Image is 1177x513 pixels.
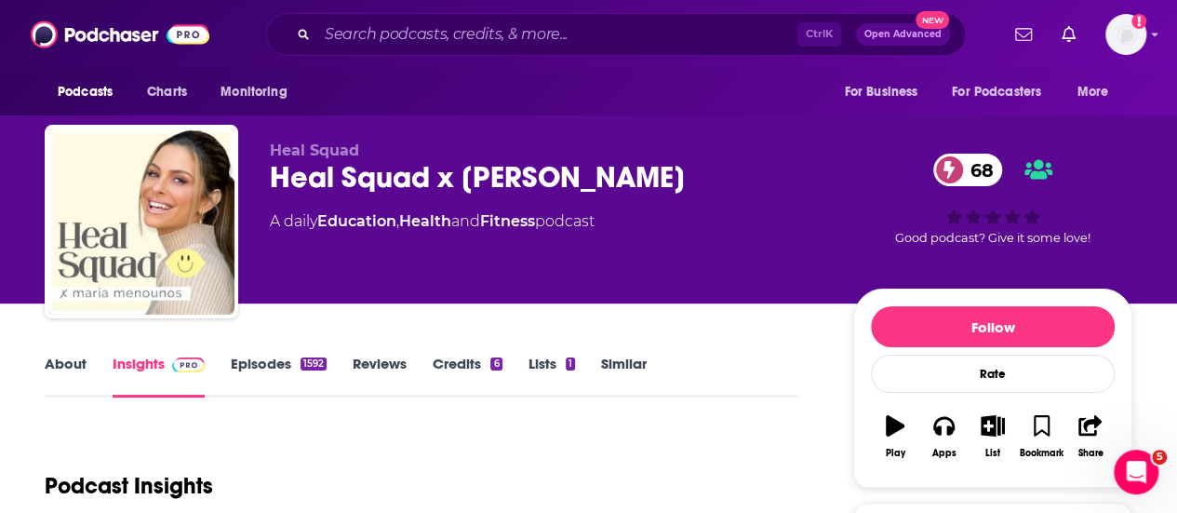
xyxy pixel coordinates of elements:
[221,79,287,105] span: Monitoring
[932,448,956,459] div: Apps
[45,74,137,110] button: open menu
[1017,403,1065,470] button: Bookmark
[864,30,942,39] span: Open Advanced
[1066,403,1115,470] button: Share
[871,403,919,470] button: Play
[113,355,205,398] a: InsightsPodchaser Pro
[1131,14,1146,29] svg: Add a profile image
[969,403,1017,470] button: List
[490,358,502,371] div: 6
[45,355,87,398] a: About
[856,23,950,46] button: Open AdvancedNew
[853,142,1132,257] div: 68Good podcast? Give it some love!
[831,74,941,110] button: open menu
[1064,74,1132,110] button: open menu
[601,355,647,398] a: Similar
[797,22,841,47] span: Ctrl K
[566,358,575,371] div: 1
[317,212,396,230] a: Education
[871,355,1115,393] div: Rate
[1114,450,1158,494] iframe: Intercom live chat
[940,74,1068,110] button: open menu
[231,355,327,398] a: Episodes1592
[1152,450,1167,465] span: 5
[528,355,575,398] a: Lists1
[353,355,407,398] a: Reviews
[207,74,311,110] button: open menu
[952,79,1041,105] span: For Podcasters
[1020,448,1063,459] div: Bookmark
[48,128,234,315] img: Heal Squad x Maria Menounos
[916,11,949,29] span: New
[301,358,327,371] div: 1592
[266,13,966,56] div: Search podcasts, credits, & more...
[933,154,1003,186] a: 68
[31,17,209,52] img: Podchaser - Follow, Share and Rate Podcasts
[480,212,535,230] a: Fitness
[172,358,205,372] img: Podchaser Pro
[985,448,1000,459] div: List
[135,74,198,110] a: Charts
[396,212,399,230] span: ,
[433,355,502,398] a: Credits6
[147,79,187,105] span: Charts
[58,79,113,105] span: Podcasts
[1077,448,1103,459] div: Share
[451,212,480,230] span: and
[1054,19,1083,50] a: Show notifications dropdown
[844,79,917,105] span: For Business
[270,142,359,159] span: Heal Squad
[886,448,905,459] div: Play
[1105,14,1146,55] button: Show profile menu
[919,403,968,470] button: Apps
[270,210,595,233] div: A daily podcast
[1105,14,1146,55] span: Logged in as lilifeinberg
[871,306,1115,347] button: Follow
[1008,19,1039,50] a: Show notifications dropdown
[317,20,797,49] input: Search podcasts, credits, & more...
[45,472,213,500] h1: Podcast Insights
[1105,14,1146,55] img: User Profile
[952,154,1003,186] span: 68
[1077,79,1109,105] span: More
[895,231,1090,245] span: Good podcast? Give it some love!
[399,212,451,230] a: Health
